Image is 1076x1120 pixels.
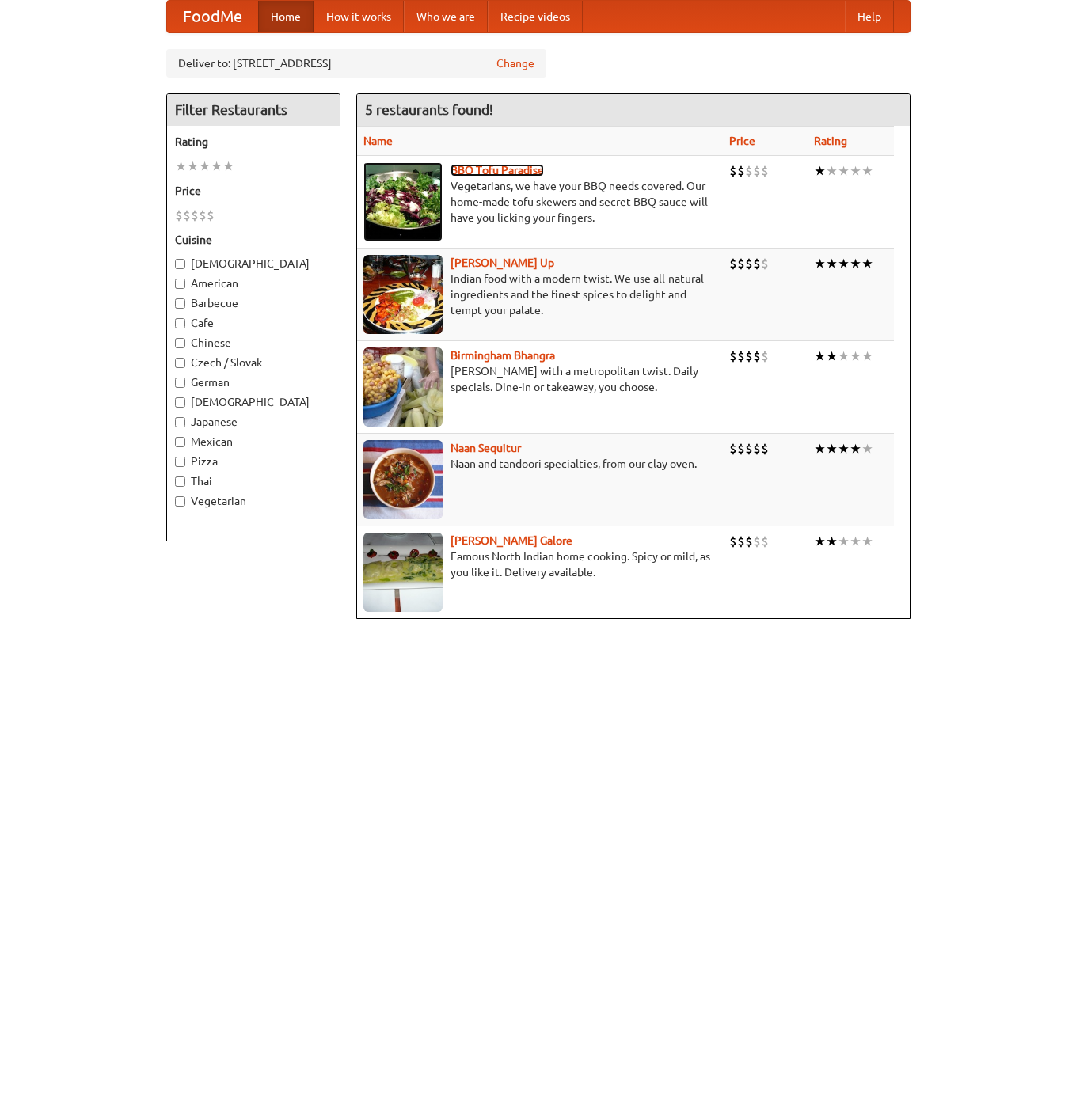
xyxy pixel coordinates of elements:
[745,255,753,272] li: $
[167,1,258,32] a: FoodMe
[451,534,572,547] a: [PERSON_NAME] Galore
[850,162,861,180] li: ★
[745,440,753,457] li: $
[826,162,838,180] li: ★
[175,434,332,450] label: Mexican
[183,207,191,224] li: $
[850,440,861,457] li: ★
[175,183,332,199] h5: Price
[363,456,717,472] p: Naan and tandoori specialties, from our clay oven.
[175,315,332,331] label: Cafe
[814,533,826,550] li: ★
[175,355,332,370] label: Czech / Slovak
[737,162,745,180] li: $
[845,1,894,32] a: Help
[175,134,332,150] h5: Rating
[175,358,185,368] input: Czech / Slovak
[761,162,769,180] li: $
[814,440,826,457] li: ★
[745,347,753,365] li: $
[363,255,443,334] img: curryup.jpg
[838,347,850,365] li: ★
[175,158,187,175] li: ★
[745,533,753,550] li: $
[175,318,185,328] input: Cafe
[761,255,769,272] li: $
[175,476,185,487] input: Thai
[211,158,222,175] li: ★
[363,440,443,519] img: naansequitur.jpg
[826,255,838,272] li: ★
[826,347,838,365] li: ★
[488,1,583,32] a: Recipe videos
[175,256,332,271] label: [DEMOGRAPHIC_DATA]
[258,1,314,32] a: Home
[814,162,826,180] li: ★
[753,440,761,457] li: $
[363,549,717,580] p: Famous North Indian home cooking. Spicy or mild, as you like it. Delivery available.
[175,414,332,430] label: Japanese
[729,440,737,457] li: $
[175,298,185,309] input: Barbecue
[167,94,340,126] h4: Filter Restaurants
[745,162,753,180] li: $
[814,255,826,272] li: ★
[496,55,534,71] a: Change
[753,347,761,365] li: $
[175,207,183,224] li: $
[838,162,850,180] li: ★
[838,255,850,272] li: ★
[222,158,234,175] li: ★
[175,437,185,447] input: Mexican
[814,135,847,147] a: Rating
[166,49,546,78] div: Deliver to: [STREET_ADDRESS]
[363,363,717,395] p: [PERSON_NAME] with a metropolitan twist. Daily specials. Dine-in or takeaway, you choose.
[207,207,215,224] li: $
[761,533,769,550] li: $
[363,533,443,612] img: currygalore.jpg
[363,162,443,241] img: tofuparadise.jpg
[175,259,185,269] input: [DEMOGRAPHIC_DATA]
[175,232,332,248] h5: Cuisine
[850,255,861,272] li: ★
[861,255,873,272] li: ★
[175,493,332,509] label: Vegetarian
[729,162,737,180] li: $
[737,533,745,550] li: $
[737,440,745,457] li: $
[175,397,185,408] input: [DEMOGRAPHIC_DATA]
[838,440,850,457] li: ★
[861,162,873,180] li: ★
[365,102,493,117] ng-pluralize: 5 restaurants found!
[187,158,199,175] li: ★
[199,158,211,175] li: ★
[737,255,745,272] li: $
[175,275,332,291] label: American
[761,347,769,365] li: $
[175,378,185,388] input: German
[451,256,554,269] a: [PERSON_NAME] Up
[451,164,544,177] a: BBQ Tofu Paradise
[850,533,861,550] li: ★
[753,162,761,180] li: $
[175,394,332,410] label: [DEMOGRAPHIC_DATA]
[175,457,185,467] input: Pizza
[814,347,826,365] li: ★
[175,338,185,348] input: Chinese
[363,178,717,226] p: Vegetarians, we have your BBQ needs covered. Our home-made tofu skewers and secret BBQ sauce will...
[451,442,521,454] a: Naan Sequitur
[175,417,185,427] input: Japanese
[175,454,332,469] label: Pizza
[175,335,332,351] label: Chinese
[729,347,737,365] li: $
[191,207,199,224] li: $
[363,347,443,427] img: bhangra.jpg
[826,533,838,550] li: ★
[729,255,737,272] li: $
[838,533,850,550] li: ★
[861,347,873,365] li: ★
